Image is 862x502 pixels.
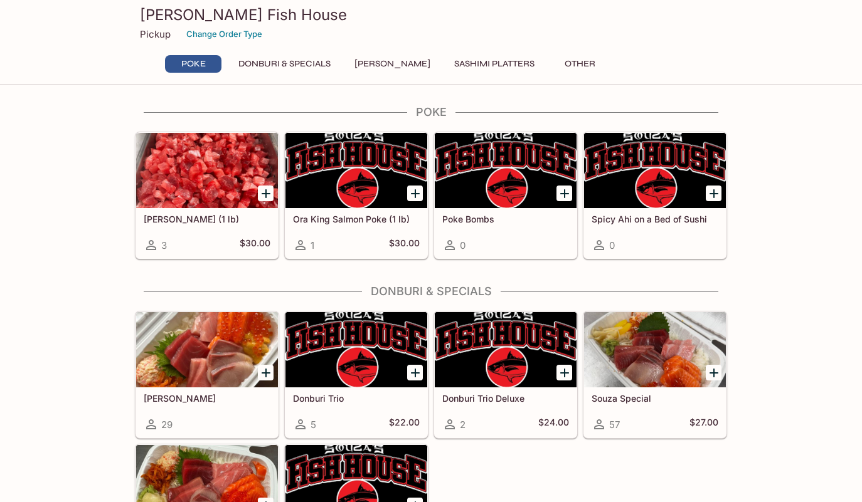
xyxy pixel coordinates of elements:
[583,311,726,438] a: Souza Special57$27.00
[442,214,569,224] h5: Poke Bombs
[706,365,721,380] button: Add Souza Special
[311,239,314,251] span: 1
[442,393,569,404] h5: Donburi Trio Deluxe
[584,133,726,208] div: Spicy Ahi on a Bed of Sushi
[181,24,268,44] button: Change Order Type
[135,105,727,119] h4: Poke
[556,186,572,201] button: Add Poke Bombs
[556,365,572,380] button: Add Donburi Trio Deluxe
[389,417,420,432] h5: $22.00
[136,132,279,259] a: [PERSON_NAME] (1 lb)3$30.00
[258,186,274,201] button: Add Ahi Poke (1 lb)
[583,132,726,259] a: Spicy Ahi on a Bed of Sushi0
[407,365,423,380] button: Add Donburi Trio
[311,419,316,431] span: 5
[706,186,721,201] button: Add Spicy Ahi on a Bed of Sushi
[592,393,718,404] h5: Souza Special
[140,5,722,24] h3: [PERSON_NAME] Fish House
[293,214,420,224] h5: Ora King Salmon Poke (1 lb)
[144,214,270,224] h5: [PERSON_NAME] (1 lb)
[435,312,577,387] div: Donburi Trio Deluxe
[144,393,270,404] h5: [PERSON_NAME]
[136,311,279,438] a: [PERSON_NAME]29
[389,238,420,253] h5: $30.00
[460,239,466,251] span: 0
[161,239,167,251] span: 3
[293,393,420,404] h5: Donburi Trio
[609,419,620,431] span: 57
[434,311,577,438] a: Donburi Trio Deluxe2$24.00
[140,28,171,40] p: Pickup
[136,133,278,208] div: Ahi Poke (1 lb)
[460,419,466,431] span: 2
[285,133,427,208] div: Ora King Salmon Poke (1 lb)
[447,55,541,73] button: Sashimi Platters
[584,312,726,387] div: Souza Special
[135,285,727,298] h4: Donburi & Specials
[551,55,608,73] button: Other
[258,365,274,380] button: Add Sashimi Donburis
[285,311,428,438] a: Donburi Trio5$22.00
[592,214,718,224] h5: Spicy Ahi on a Bed of Sushi
[136,312,278,387] div: Sashimi Donburis
[285,312,427,387] div: Donburi Trio
[240,238,270,253] h5: $30.00
[165,55,221,73] button: Poke
[538,417,569,432] h5: $24.00
[689,417,718,432] h5: $27.00
[434,132,577,259] a: Poke Bombs0
[285,132,428,259] a: Ora King Salmon Poke (1 lb)1$30.00
[161,419,173,431] span: 29
[348,55,437,73] button: [PERSON_NAME]
[231,55,338,73] button: Donburi & Specials
[435,133,577,208] div: Poke Bombs
[407,186,423,201] button: Add Ora King Salmon Poke (1 lb)
[609,239,615,251] span: 0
